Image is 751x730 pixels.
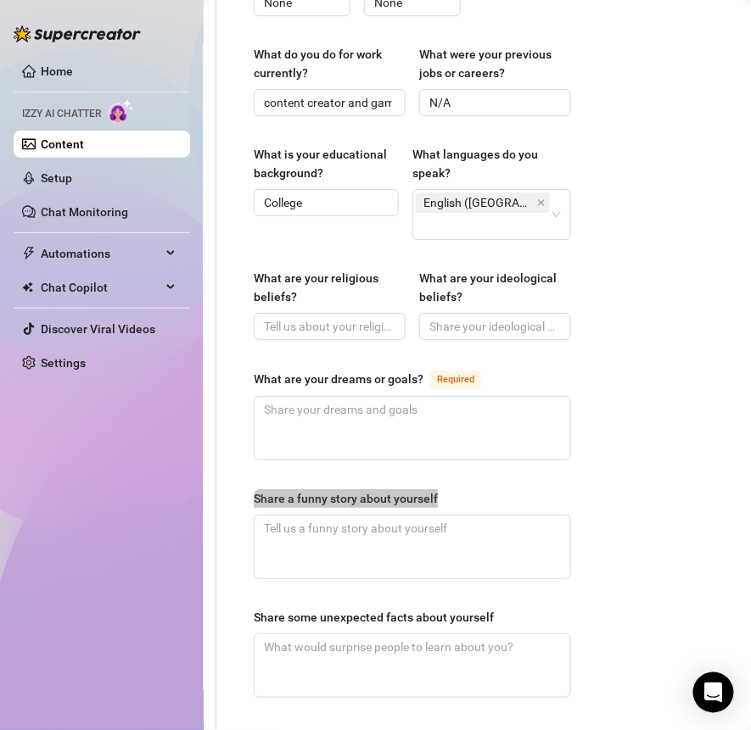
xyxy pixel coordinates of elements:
[416,192,550,213] span: English (US)
[41,274,161,301] span: Chat Copilot
[254,608,494,627] div: Share some unexpected facts about yourself
[22,281,33,293] img: Chat Copilot
[255,515,570,578] textarea: Share a funny story about yourself
[537,198,546,207] span: close
[254,608,506,627] label: Share some unexpected facts about yourself
[254,145,399,182] label: What is your educational background?
[255,397,570,460] textarea: What are your dreams or goals?
[264,317,392,336] input: What are your religious beliefs?
[254,369,500,389] label: What are your dreams or goals?
[22,106,101,122] span: Izzy AI Chatter
[429,317,558,336] input: What are your ideological beliefs?
[264,93,392,112] input: What do you do for work currently?
[41,171,72,185] a: Setup
[419,45,571,82] label: What were your previous jobs or careers?
[22,247,36,260] span: thunderbolt
[254,269,394,306] div: What are your religious beliefs?
[41,64,73,78] a: Home
[419,45,559,82] div: What were your previous jobs or careers?
[419,269,559,306] div: What are your ideological beliefs?
[419,269,571,306] label: What are your ideological beliefs?
[254,269,406,306] label: What are your religious beliefs?
[41,240,161,267] span: Automations
[264,193,385,212] input: What is your educational background?
[254,145,387,182] div: What is your educational background?
[254,370,423,388] div: What are your dreams or goals?
[412,145,559,182] div: What languages do you speak?
[254,45,406,82] label: What do you do for work currently?
[41,137,84,151] a: Content
[416,216,419,237] input: What languages do you speak?
[412,145,571,182] label: What languages do you speak?
[254,45,394,82] div: What do you do for work currently?
[255,634,570,697] textarea: Share some unexpected facts about yourself
[693,672,734,713] div: Open Intercom Messenger
[108,99,134,124] img: AI Chatter
[430,371,481,389] span: Required
[254,489,450,508] label: Share a funny story about yourself
[41,322,155,336] a: Discover Viral Videos
[14,25,141,42] img: logo-BBDzfeDw.svg
[254,489,438,508] div: Share a funny story about yourself
[423,193,534,212] span: English ([GEOGRAPHIC_DATA])
[41,205,128,219] a: Chat Monitoring
[429,93,558,112] input: What were your previous jobs or careers?
[41,356,86,370] a: Settings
